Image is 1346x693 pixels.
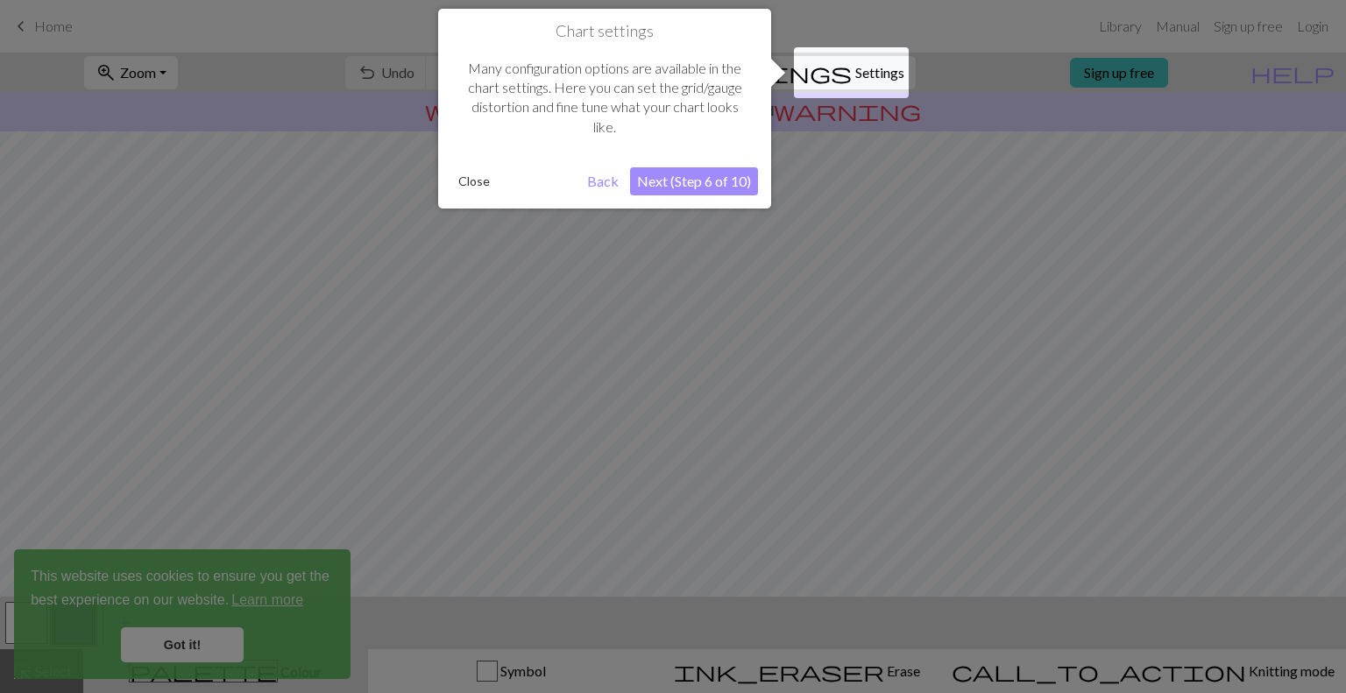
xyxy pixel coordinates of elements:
[451,41,758,155] div: Many configuration options are available in the chart settings. Here you can set the grid/gauge d...
[630,167,758,195] button: Next (Step 6 of 10)
[438,9,771,209] div: Chart settings
[451,22,758,41] h1: Chart settings
[451,168,497,194] button: Close
[580,167,626,195] button: Back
